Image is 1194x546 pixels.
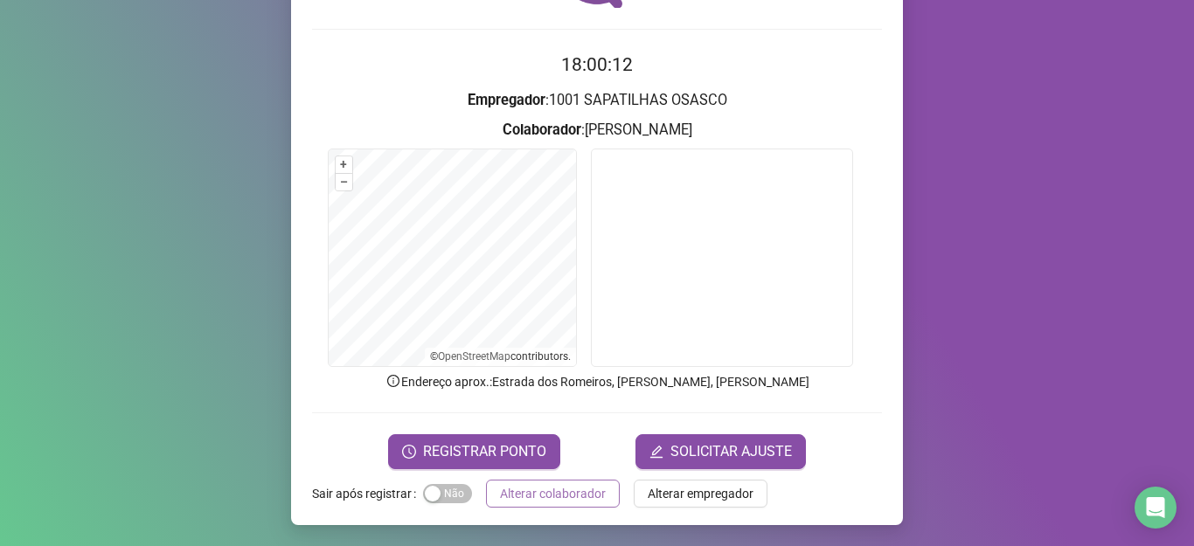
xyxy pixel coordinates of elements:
span: Alterar empregador [648,484,753,503]
strong: Empregador [468,92,545,108]
h3: : [PERSON_NAME] [312,119,882,142]
strong: Colaborador [503,121,581,138]
span: clock-circle [402,445,416,459]
p: Endereço aprox. : Estrada dos Romeiros, [PERSON_NAME], [PERSON_NAME] [312,372,882,391]
span: SOLICITAR AJUSTE [670,441,792,462]
span: REGISTRAR PONTO [423,441,546,462]
label: Sair após registrar [312,480,423,508]
button: REGISTRAR PONTO [388,434,560,469]
div: Open Intercom Messenger [1135,487,1177,529]
button: Alterar empregador [634,480,767,508]
button: editSOLICITAR AJUSTE [635,434,806,469]
span: edit [649,445,663,459]
span: Alterar colaborador [500,484,606,503]
span: info-circle [385,373,401,389]
time: 18:00:12 [561,54,633,75]
a: OpenStreetMap [438,350,510,363]
h3: : 1001 SAPATILHAS OSASCO [312,89,882,112]
button: – [336,174,352,190]
button: + [336,156,352,173]
button: Alterar colaborador [486,480,620,508]
li: © contributors. [430,350,571,363]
